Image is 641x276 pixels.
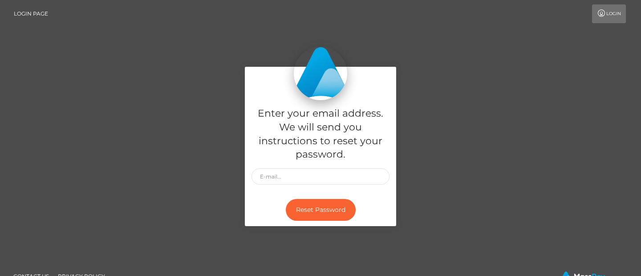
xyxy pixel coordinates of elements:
[592,4,626,23] a: Login
[252,168,389,185] input: E-mail...
[286,199,356,221] button: Reset Password
[14,4,48,23] a: Login Page
[294,47,347,100] img: MassPay Login
[252,107,389,162] h5: Enter your email address. We will send you instructions to reset your password.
